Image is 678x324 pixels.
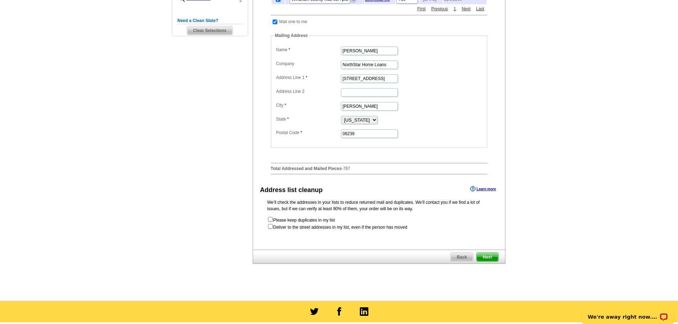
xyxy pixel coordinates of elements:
a: Learn more [470,186,496,192]
label: State [276,116,340,122]
label: Address Line 2 [276,88,340,95]
h5: Need a Clean Slate? [178,17,242,24]
a: 1 [452,6,458,12]
strong: Total Addressed and Mailed Pieces [271,166,342,171]
span: 787 [343,166,350,171]
label: Postal Code [276,129,340,136]
label: Address Line 1 [276,74,340,81]
a: Next [460,6,472,12]
iframe: LiveChat chat widget [578,302,678,324]
legend: Mailing Address [274,32,309,39]
label: Name [276,47,340,53]
div: Address list cleanup [260,185,323,195]
form: Please keep duplicates in my list Deliver to the street addresses in my list, even if the person ... [267,216,491,230]
a: Back [450,253,473,262]
td: Mail one to me [279,18,308,25]
span: Back [451,253,473,261]
a: Previous [430,6,450,12]
span: Next [477,253,498,261]
a: Last [474,6,486,12]
p: We’ll check the addresses in your lists to reduce returned mail and duplicates. We’ll contact you... [267,199,491,212]
a: First [415,6,427,12]
label: Company [276,60,340,67]
label: City [276,102,340,108]
span: Clear Selections [187,26,232,35]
